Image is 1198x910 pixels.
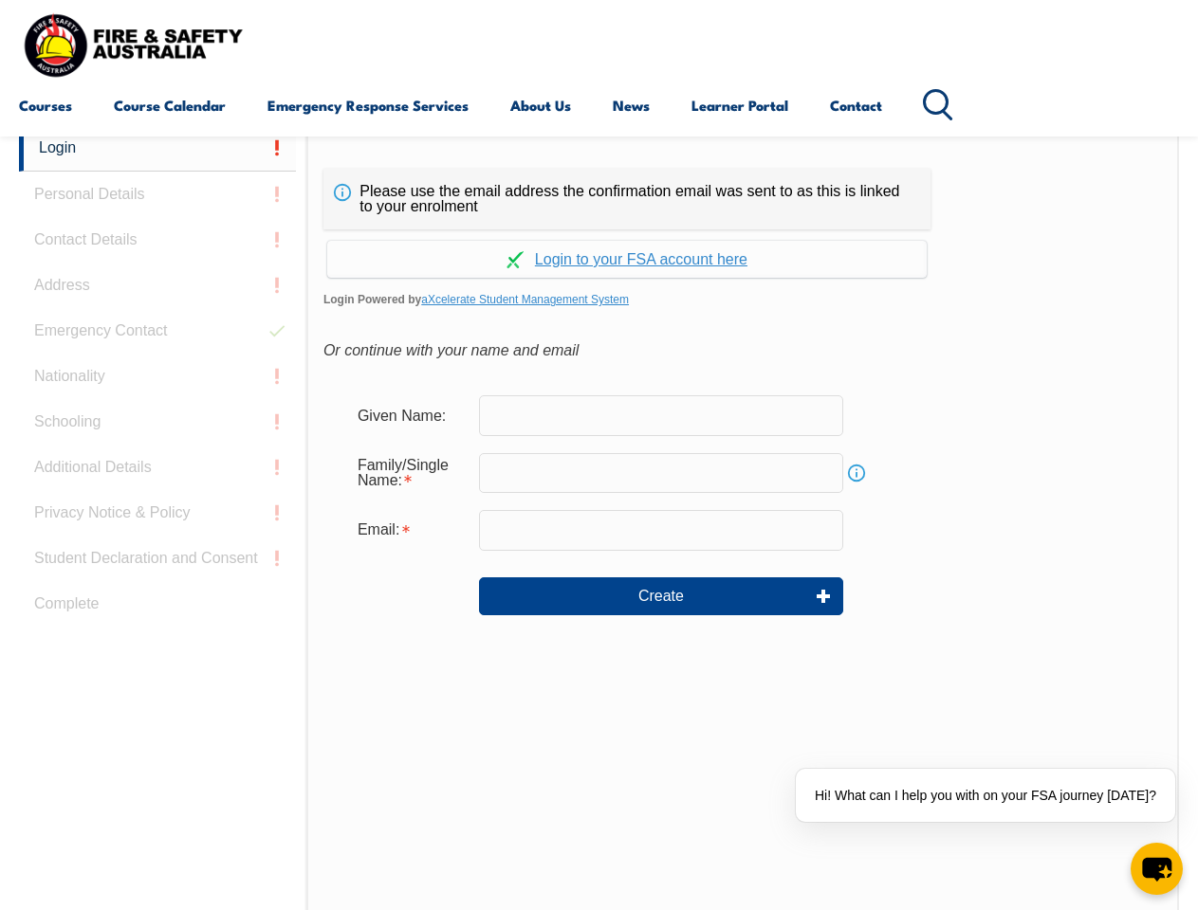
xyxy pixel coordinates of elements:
a: Login [19,125,296,172]
button: chat-button [1131,843,1183,895]
img: Log in withaxcelerate [507,251,524,268]
a: Courses [19,82,72,128]
a: News [613,82,650,128]
a: Learner Portal [691,82,788,128]
a: Info [843,460,870,486]
div: Given Name: [342,397,479,433]
a: aXcelerate Student Management System [421,293,629,306]
a: Emergency Response Services [267,82,469,128]
div: Hi! What can I help you with on your FSA journey [DATE]? [796,769,1175,822]
span: Login Powered by [323,285,1162,314]
div: Email is required. [342,512,479,548]
div: Please use the email address the confirmation email was sent to as this is linked to your enrolment [323,169,931,229]
div: Or continue with your name and email [323,337,1162,365]
button: Create [479,577,843,615]
a: Course Calendar [114,82,226,128]
div: Family/Single Name is required. [342,447,479,499]
a: About Us [510,82,571,128]
a: Contact [830,82,882,128]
